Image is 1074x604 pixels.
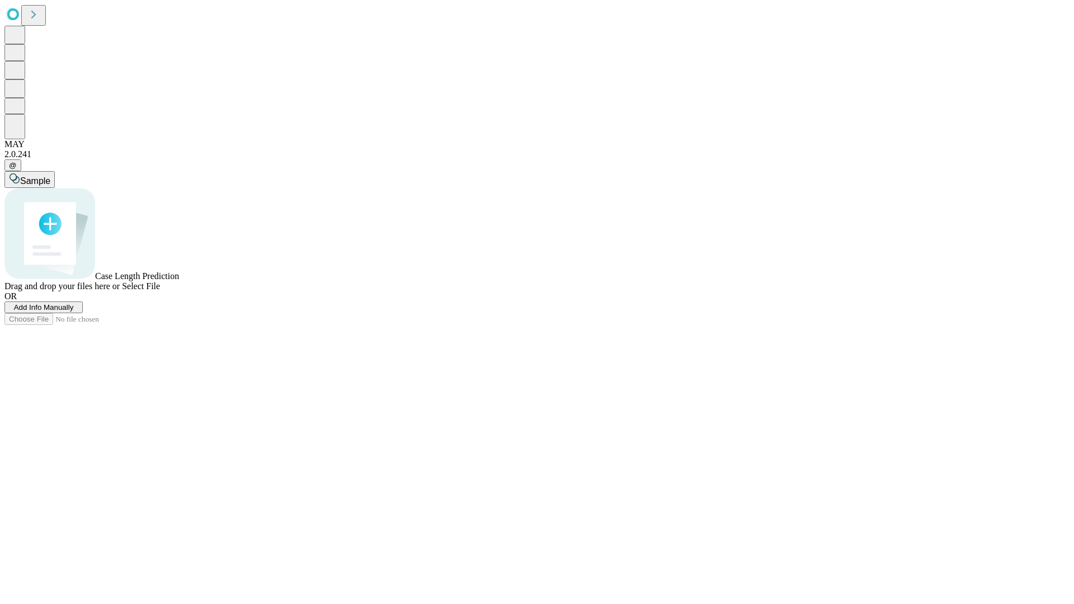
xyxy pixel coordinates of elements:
div: MAY [4,139,1070,149]
button: @ [4,159,21,171]
span: Case Length Prediction [95,271,179,281]
span: Drag and drop your files here or [4,281,120,291]
span: @ [9,161,17,169]
span: OR [4,291,17,301]
span: Select File [122,281,160,291]
div: 2.0.241 [4,149,1070,159]
span: Sample [20,176,50,186]
button: Add Info Manually [4,301,83,313]
button: Sample [4,171,55,188]
span: Add Info Manually [14,303,74,312]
